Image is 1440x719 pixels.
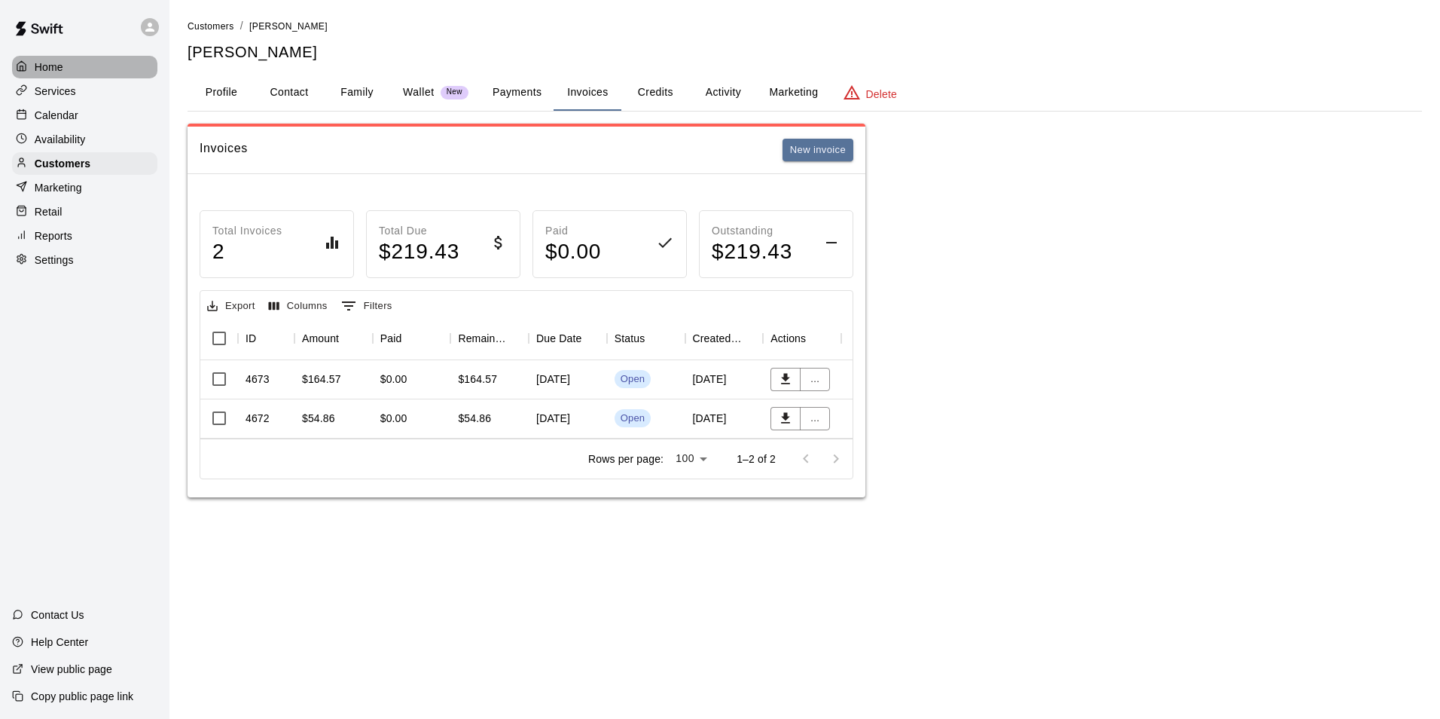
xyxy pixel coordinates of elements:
[737,451,776,467] p: 1–2 of 2
[380,411,407,426] div: $0.00
[379,239,459,265] h4: $ 219.43
[693,317,743,359] div: Created On
[302,411,335,426] div: $54.86
[35,252,74,268] p: Settings
[302,372,341,387] div: $164.57
[712,239,792,265] h4: $ 219.43
[529,360,607,399] div: [DATE]
[615,317,645,359] div: Status
[212,223,282,239] p: Total Invoices
[255,75,323,111] button: Contact
[31,689,133,704] p: Copy public page link
[246,411,270,426] div: 4672
[770,317,806,359] div: Actions
[12,128,157,151] a: Availability
[31,607,84,623] p: Contact Us
[621,412,645,426] div: Open
[188,42,1422,63] h5: [PERSON_NAME]
[294,317,373,359] div: Amount
[246,317,256,359] div: ID
[529,399,607,439] div: [DATE]
[212,239,282,265] h4: 2
[757,75,830,111] button: Marketing
[188,20,234,32] a: Customers
[240,18,243,34] li: /
[529,317,607,359] div: Due Date
[12,152,157,175] a: Customers
[337,294,396,318] button: Show filters
[35,156,90,171] p: Customers
[12,176,157,199] a: Marketing
[35,204,63,219] p: Retail
[742,328,763,349] button: Sort
[581,328,603,349] button: Sort
[783,139,853,162] button: New invoice
[800,368,830,391] button: ...
[379,223,459,239] p: Total Due
[685,317,764,359] div: Created On
[249,21,328,32] span: [PERSON_NAME]
[763,317,841,359] div: Actions
[339,328,360,349] button: Sort
[621,372,645,387] div: Open
[689,75,757,111] button: Activity
[770,368,801,391] button: Download PDF
[12,249,157,271] a: Settings
[458,411,491,426] div: $54.86
[380,317,402,359] div: Paid
[373,317,451,359] div: Paid
[256,328,277,349] button: Sort
[188,75,1422,111] div: basic tabs example
[545,223,601,239] p: Paid
[607,317,685,359] div: Status
[536,317,581,359] div: Due Date
[35,84,76,99] p: Services
[188,21,234,32] span: Customers
[685,360,764,399] div: [DATE]
[401,328,423,349] button: Sort
[712,223,792,239] p: Outstanding
[800,407,830,430] button: ...
[12,104,157,127] a: Calendar
[302,317,339,359] div: Amount
[12,225,157,247] a: Reports
[323,75,391,111] button: Family
[203,295,259,318] button: Export
[645,328,666,349] button: Sort
[866,87,897,102] p: Delete
[621,75,689,111] button: Credits
[770,407,801,430] button: Download PDF
[35,132,86,147] p: Availability
[441,87,468,97] span: New
[450,317,529,359] div: Remaining
[35,60,63,75] p: Home
[188,18,1422,35] nav: breadcrumb
[458,317,508,359] div: Remaining
[35,180,82,195] p: Marketing
[12,200,157,223] div: Retail
[380,372,407,387] div: $0.00
[246,372,270,387] div: 4673
[588,451,664,467] p: Rows per page:
[458,372,497,387] div: $164.57
[12,80,157,102] a: Services
[481,75,554,111] button: Payments
[188,75,255,111] button: Profile
[554,75,621,111] button: Invoices
[31,662,112,677] p: View public page
[238,317,294,359] div: ID
[508,328,529,349] button: Sort
[12,56,157,78] a: Home
[265,295,331,318] button: Select columns
[35,108,78,123] p: Calendar
[403,84,435,100] p: Wallet
[200,139,248,162] h6: Invoices
[806,328,827,349] button: Sort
